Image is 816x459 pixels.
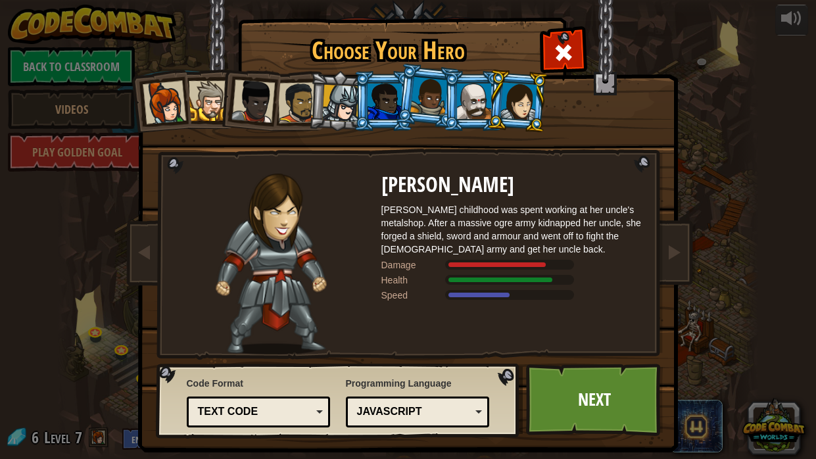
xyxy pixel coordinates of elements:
[128,68,192,133] li: Captain Anya Weston
[526,364,663,436] a: Next
[443,71,502,131] li: Okar Stompfoot
[241,37,537,64] h1: Choose Your Hero
[156,364,523,439] img: language-selector-background.png
[217,66,281,131] li: Lady Ida Justheart
[354,71,413,131] li: Gordon the Stalwart
[395,63,460,129] li: Arryn Stonewall
[198,404,312,420] div: Text code
[381,274,447,287] div: Health
[381,274,644,287] div: Gains 140% of listed Warrior armor health.
[381,203,644,256] div: [PERSON_NAME] childhood was spent working at her uncle's metalshop. After a massive ogre army kid...
[307,70,370,133] li: Hattori Hanzō
[357,404,471,420] div: JavaScript
[187,377,331,390] span: Code Format
[175,69,234,129] li: Sir Tharin Thunderfist
[381,289,644,302] div: Moves at 10 meters per second.
[346,377,490,390] span: Programming Language
[216,174,326,354] img: guardian-pose.png
[381,258,447,272] div: Damage
[381,289,447,302] div: Speed
[381,174,644,197] h2: [PERSON_NAME]
[264,70,324,132] li: Alejandro the Duelist
[381,258,644,272] div: Deals 120% of listed Warrior weapon damage.
[485,69,548,133] li: Illia Shieldsmith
